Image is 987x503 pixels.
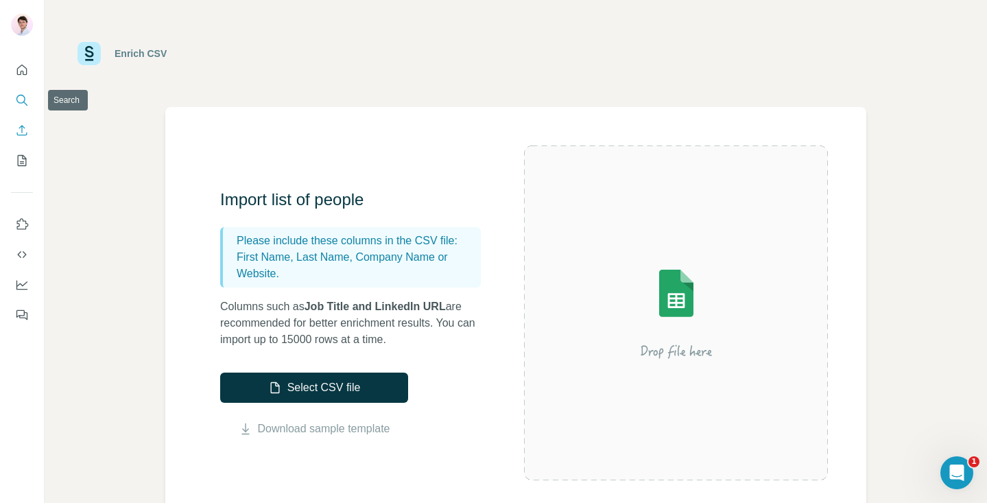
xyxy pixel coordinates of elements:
[78,42,101,65] img: Surfe Logo
[11,58,33,82] button: Quick start
[940,456,973,489] iframe: Intercom live chat
[237,233,475,249] p: Please include these columns in the CSV file:
[11,14,33,36] img: Avatar
[11,88,33,113] button: Search
[115,47,167,60] div: Enrich CSV
[220,421,408,437] button: Download sample template
[237,249,475,282] p: First Name, Last Name, Company Name or Website.
[11,303,33,327] button: Feedback
[220,373,408,403] button: Select CSV file
[11,118,33,143] button: Enrich CSV
[553,231,800,395] img: Surfe Illustration - Drop file here or select below
[220,189,495,211] h3: Import list of people
[11,242,33,267] button: Use Surfe API
[220,299,495,348] p: Columns such as are recommended for better enrichment results. You can import up to 15000 rows at...
[11,148,33,173] button: My lists
[258,421,390,437] a: Download sample template
[11,272,33,297] button: Dashboard
[968,456,979,467] span: 1
[11,212,33,237] button: Use Surfe on LinkedIn
[305,301,446,312] span: Job Title and LinkedIn URL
